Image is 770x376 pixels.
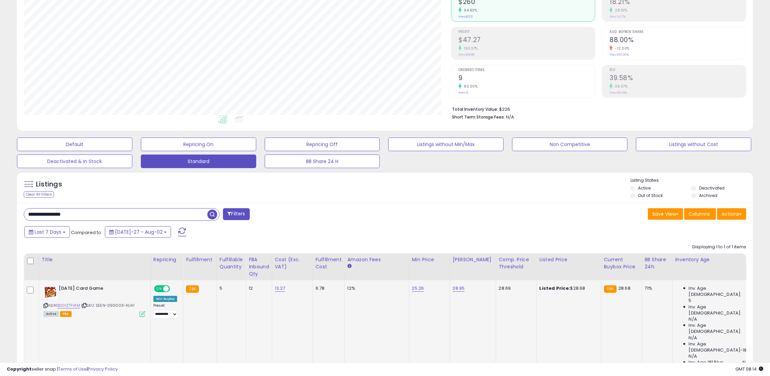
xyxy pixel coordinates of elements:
img: 51l5LhIs6kL._SL40_.jpg [43,285,57,299]
div: FBA inbound Qty [249,256,269,277]
div: Repricing [153,256,181,263]
span: Profit [458,30,595,34]
button: Save View [648,208,683,220]
button: Columns [684,208,716,220]
div: Inventory Age [675,256,753,263]
button: Repricing On [141,138,256,151]
span: Inv. Age [DEMOGRAPHIC_DATA]-180: [689,341,751,353]
label: Out of Stock [638,193,663,198]
span: Compared to: [71,229,102,236]
button: Repricing Off [265,138,380,151]
small: 39.07% [613,84,627,89]
div: 28.69 [499,285,531,291]
h2: 39.58% [609,74,746,83]
div: 12 [249,285,267,291]
span: 5 [689,298,692,304]
a: Privacy Policy [88,366,118,372]
button: Standard [141,155,256,168]
span: Inv. Age [DEMOGRAPHIC_DATA]: [689,285,751,298]
label: Deactivated [699,185,725,191]
button: Deactivated & In Stock [17,155,132,168]
span: 2025-08-11 08:14 GMT [735,366,763,372]
div: Win BuyBox [153,296,177,302]
div: Title [42,256,148,263]
b: Short Term Storage Fees: [452,114,505,120]
small: Prev: 28.46% [609,91,627,95]
a: 28.95 [453,285,465,292]
li: $226 [452,105,741,113]
button: Actions [717,208,746,220]
button: Default [17,138,132,151]
button: Last 7 Days [24,226,70,238]
b: Listed Price: [540,285,570,291]
span: Ordered Items [458,68,595,72]
div: Cost (Exc. VAT) [275,256,310,270]
h2: $47.27 [458,36,595,45]
div: ASIN: [43,285,145,316]
p: Listing States: [631,177,753,184]
button: Filters [223,208,249,220]
div: Clear All Filters [24,191,54,198]
div: Amazon Fees [348,256,406,263]
div: 12% [348,285,404,291]
b: [DATE] Card Game [59,285,141,293]
div: BB Share 24h. [645,256,670,270]
span: All listings currently available for purchase on Amazon [43,311,59,317]
button: BB Share 24 H [265,155,380,168]
strong: Copyright [7,366,32,372]
small: 150.37% [462,46,478,51]
h5: Listings [36,180,62,189]
div: [PERSON_NAME] [453,256,493,263]
button: Non Competitive [512,138,627,151]
div: Displaying 1 to 1 of 1 items [692,244,746,250]
div: Min Price [412,256,447,263]
span: N/A [689,316,697,322]
div: Current Buybox Price [604,256,639,270]
button: [DATE]-27 - Aug-02 [105,226,171,238]
small: 94.83% [462,8,477,13]
div: Preset: [153,303,178,319]
div: Fulfillment Cost [316,256,342,270]
span: ON [155,286,163,292]
span: N/A [506,114,514,120]
span: ROI [609,68,746,72]
small: Prev: $133 [458,15,473,19]
a: Terms of Use [58,366,87,372]
small: 80.00% [462,84,477,89]
span: Last 7 Days [35,229,61,235]
small: FBA [186,285,199,293]
span: FBA [60,311,72,317]
span: Inv. Age [DEMOGRAPHIC_DATA]: [689,304,751,316]
span: Inv. Age 181 Plus: [689,359,725,365]
div: 5 [220,285,241,291]
small: Prev: $18.88 [458,53,474,57]
div: 71% [645,285,667,291]
h2: 88.00% [609,36,746,45]
small: 28.51% [613,8,627,13]
span: Inv. Age [DEMOGRAPHIC_DATA]: [689,322,751,335]
div: $28.68 [540,285,596,291]
small: Prev: 5 [458,91,468,95]
span: Columns [689,211,710,217]
label: Archived [699,193,717,198]
a: 25.26 [412,285,424,292]
h2: 9 [458,74,595,83]
span: OFF [169,286,180,292]
div: seller snap | | [7,366,118,373]
span: [DATE]-27 - Aug-02 [115,229,163,235]
label: Active [638,185,651,191]
div: Comp. Price Threshold [499,256,534,270]
span: Avg. Buybox Share [609,30,746,34]
small: Prev: 100.00% [609,53,629,57]
div: Fulfillable Quantity [220,256,243,270]
small: FBA [604,285,617,293]
small: -12.00% [613,46,630,51]
small: Amazon Fees. [348,263,352,269]
button: Listings without Min/Max [388,138,504,151]
span: 28.68 [618,285,631,291]
span: | SKU: SEEN-090003-AUA1 [81,303,134,308]
span: N/A [689,353,697,359]
span: N/A [689,335,697,341]
a: 13.27 [275,285,285,292]
div: Fulfillment [186,256,213,263]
